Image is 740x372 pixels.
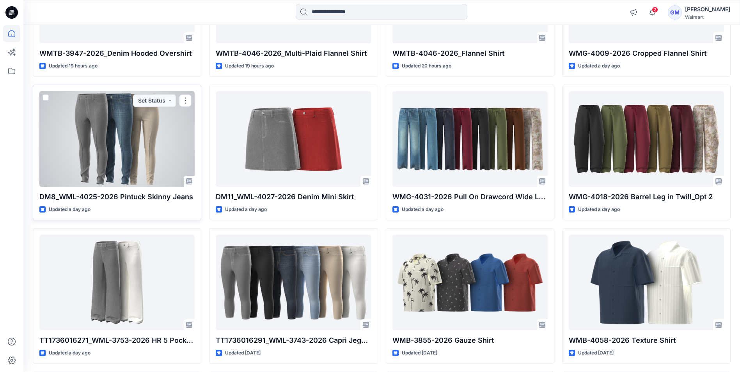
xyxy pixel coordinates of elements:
[216,235,371,330] a: TT1736016291_WML-3743-2026 Capri Jegging - Inseam 21”
[39,48,195,59] p: WMTB-3947-2026_Denim Hooded Overshirt
[392,48,548,59] p: WMTB-4046-2026_Flannel Shirt
[569,91,724,187] a: WMG-4018-2026 Barrel Leg in Twill_Opt 2
[685,5,730,14] div: [PERSON_NAME]
[392,91,548,187] a: WMG-4031-2026 Pull On Drawcord Wide Leg_Opt3
[402,349,437,357] p: Updated [DATE]
[225,349,261,357] p: Updated [DATE]
[578,349,614,357] p: Updated [DATE]
[685,14,730,20] div: Walmart
[668,5,682,19] div: GM
[569,335,724,346] p: WMB-4058-2026 Texture Shirt
[392,191,548,202] p: WMG-4031-2026 Pull On Drawcord Wide Leg_Opt3
[578,62,620,70] p: Updated a day ago
[39,91,195,187] a: DM8_WML-4025-2026 Pintuck Skinny Jeans
[49,62,98,70] p: Updated 19 hours ago
[216,91,371,187] a: DM11_WML-4027-2026 Denim Mini Skirt
[39,191,195,202] p: DM8_WML-4025-2026 Pintuck Skinny Jeans
[216,191,371,202] p: DM11_WML-4027-2026 Denim Mini Skirt
[39,235,195,330] a: TT1736016271_WML-3753-2026 HR 5 Pocket Wide Leg - Inseam 30
[39,335,195,346] p: TT1736016271_WML-3753-2026 HR 5 Pocket Wide Leg - Inseam 30
[225,205,267,214] p: Updated a day ago
[402,62,451,70] p: Updated 20 hours ago
[569,235,724,330] a: WMB-4058-2026 Texture Shirt
[402,205,444,214] p: Updated a day ago
[392,235,548,330] a: WMB-3855-2026 Gauze Shirt
[49,205,91,214] p: Updated a day ago
[392,335,548,346] p: WMB-3855-2026 Gauze Shirt
[652,7,658,13] span: 2
[569,48,724,59] p: WMG-4009-2026 Cropped Flannel Shirt
[49,349,91,357] p: Updated a day ago
[216,48,371,59] p: WMTB-4046-2026_Multi-Plaid Flannel Shirt
[569,191,724,202] p: WMG-4018-2026 Barrel Leg in Twill_Opt 2
[225,62,274,70] p: Updated 19 hours ago
[216,335,371,346] p: TT1736016291_WML-3743-2026 Capri Jegging - Inseam 21”
[578,205,620,214] p: Updated a day ago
